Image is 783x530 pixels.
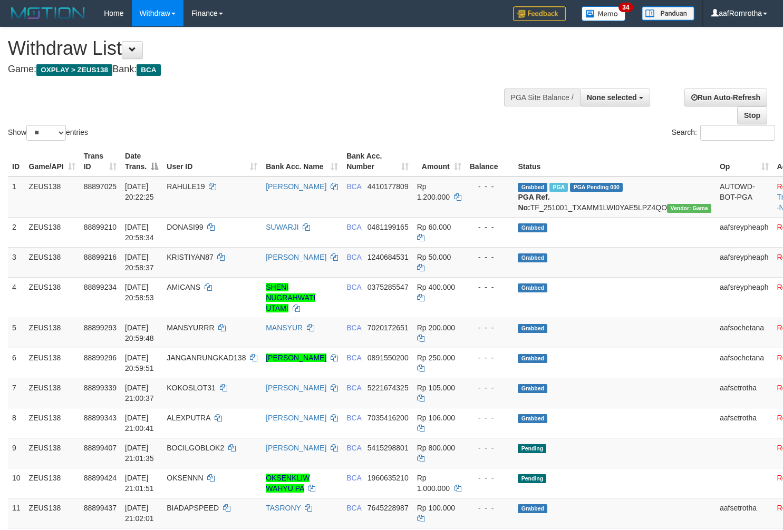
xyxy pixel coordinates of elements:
[125,223,154,242] span: [DATE] 20:58:34
[8,64,511,75] h4: Game: Bank:
[466,146,514,176] th: Balance
[266,323,303,332] a: MANSYUR
[262,146,342,176] th: Bank Acc. Name: activate to sort column ascending
[368,504,409,512] span: Copy 7645228987 to clipboard
[716,348,773,378] td: aafsochetana
[346,223,361,231] span: BCA
[514,176,716,218] td: TF_251001_TXAMM1LWI0YAE5LPZ4QO
[8,378,25,408] td: 7
[84,253,117,261] span: 88899216
[518,444,546,453] span: Pending
[587,93,637,102] span: None selected
[84,283,117,291] span: 88899234
[8,38,511,59] h1: Withdraw List
[167,384,216,392] span: KOKOSLOT31
[470,473,510,483] div: - - -
[582,6,626,21] img: Button%20Memo.svg
[266,354,326,362] a: [PERSON_NAME]
[346,384,361,392] span: BCA
[125,253,154,272] span: [DATE] 20:58:37
[8,498,25,528] td: 11
[84,474,117,482] span: 88899424
[266,283,315,312] a: SHENI NUGRAHWATI UTAMI
[470,413,510,423] div: - - -
[716,217,773,247] td: aafsreypheaph
[368,414,409,422] span: Copy 7035416200 to clipboard
[518,474,546,483] span: Pending
[84,182,117,191] span: 88897025
[125,354,154,372] span: [DATE] 20:59:51
[518,183,547,192] span: Grabbed
[36,64,112,76] span: OXPLAY > ZEUS138
[518,504,547,513] span: Grabbed
[84,444,117,452] span: 88899407
[346,474,361,482] span: BCA
[716,247,773,277] td: aafsreypheaph
[8,468,25,498] td: 10
[417,384,455,392] span: Rp 105.000
[25,318,80,348] td: ZEUS138
[346,354,361,362] span: BCA
[518,253,547,262] span: Grabbed
[25,277,80,318] td: ZEUS138
[125,283,154,302] span: [DATE] 20:58:53
[549,183,568,192] span: Marked by aafnoeunsreypich
[417,182,450,201] span: Rp 1.200.000
[518,223,547,232] span: Grabbed
[84,414,117,422] span: 88899343
[125,444,154,463] span: [DATE] 21:01:35
[570,183,623,192] span: PGA Pending
[25,217,80,247] td: ZEUS138
[167,444,224,452] span: BOCILGOBLOK2
[84,504,117,512] span: 88899437
[342,146,413,176] th: Bank Acc. Number: activate to sort column ascending
[368,323,409,332] span: Copy 7020172651 to clipboard
[368,223,409,231] span: Copy 0481199165 to clipboard
[84,384,117,392] span: 88899339
[8,277,25,318] td: 4
[417,323,455,332] span: Rp 200.000
[417,283,455,291] span: Rp 400.000
[737,106,767,124] a: Stop
[125,504,154,523] span: [DATE] 21:02:01
[684,89,767,106] a: Run Auto-Refresh
[618,3,633,12] span: 34
[368,384,409,392] span: Copy 5221674325 to clipboard
[266,384,326,392] a: [PERSON_NAME]
[470,382,510,393] div: - - -
[470,252,510,262] div: - - -
[470,503,510,513] div: - - -
[417,474,450,493] span: Rp 1.000.000
[8,438,25,468] td: 9
[26,125,66,141] select: Showentries
[368,182,409,191] span: Copy 4410177809 to clipboard
[25,378,80,408] td: ZEUS138
[504,89,580,106] div: PGA Site Balance /
[417,504,455,512] span: Rp 100.000
[167,223,203,231] span: DONASI99
[8,408,25,438] td: 8
[716,378,773,408] td: aafsetrotha
[266,474,310,493] a: OKSENKLIW WAHYU PA
[672,125,775,141] label: Search:
[346,504,361,512] span: BCA
[513,6,566,21] img: Feedback.jpg
[667,204,711,213] span: Vendor URL: https://trx31.1velocity.biz
[368,354,409,362] span: Copy 0891550200 to clipboard
[25,468,80,498] td: ZEUS138
[167,323,214,332] span: MANSYURRR
[25,176,80,218] td: ZEUS138
[167,474,203,482] span: OKSENNN
[266,504,301,512] a: TASRONY
[716,176,773,218] td: AUTOWD-BOT-PGA
[470,443,510,453] div: - - -
[25,146,80,176] th: Game/API: activate to sort column ascending
[346,253,361,261] span: BCA
[8,348,25,378] td: 6
[8,247,25,277] td: 3
[716,277,773,318] td: aafsreypheaph
[25,498,80,528] td: ZEUS138
[470,222,510,232] div: - - -
[266,223,298,231] a: SUWARJI
[25,438,80,468] td: ZEUS138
